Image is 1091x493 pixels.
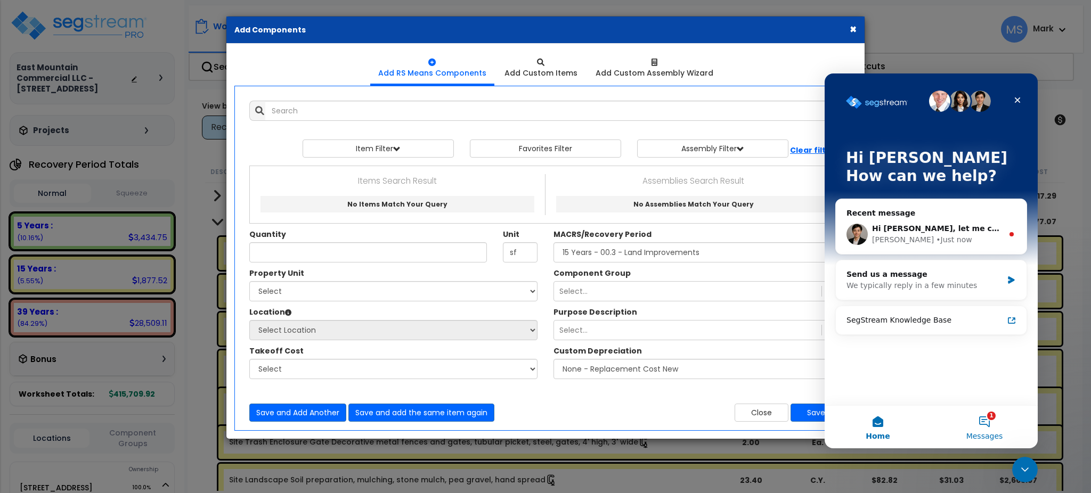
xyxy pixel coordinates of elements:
[265,101,842,121] input: Search
[553,229,652,240] label: MACRS/Recovery Period
[249,404,346,422] button: Save and Add Another
[633,200,754,209] span: No Assemblies Match Your Query
[249,268,304,278] label: Property Unit
[303,139,454,158] button: Item Filter
[503,229,519,240] label: Unit
[348,404,494,422] button: Save and add the same item again
[850,23,857,35] button: ×
[553,346,642,356] label: Custom Depreciation
[790,145,839,155] b: Clear filters
[596,68,713,78] div: Add Custom Assembly Wizard
[553,174,833,188] p: Assemblies Search Result
[258,174,537,188] p: Items Search Result
[559,286,588,297] div: Select...
[825,73,1038,448] iframe: Intercom live chat
[249,359,538,379] select: The Custom Item Descriptions in this Dropdown have been designated as 'Takeoff Costs' within thei...
[553,268,631,278] label: Component Group
[249,307,291,317] label: Location
[249,229,286,240] label: Quantity
[470,139,621,158] button: Favorites Filter
[791,404,842,422] button: Save
[735,404,788,422] button: Close
[637,139,788,158] button: Assembly Filter
[249,346,304,356] label: The Custom Item Descriptions in this Dropdown have been designated as 'Takeoff Costs' within thei...
[504,68,577,78] div: Add Custom Items
[378,68,486,78] div: Add RS Means Components
[234,24,306,35] b: Add Components
[347,200,447,209] span: No Items Match Your Query
[553,307,637,317] label: A Purpose Description Prefix can be used to customize the Item Description that will be shown in ...
[1012,457,1038,482] iframe: Intercom live chat
[559,325,588,335] div: Select...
